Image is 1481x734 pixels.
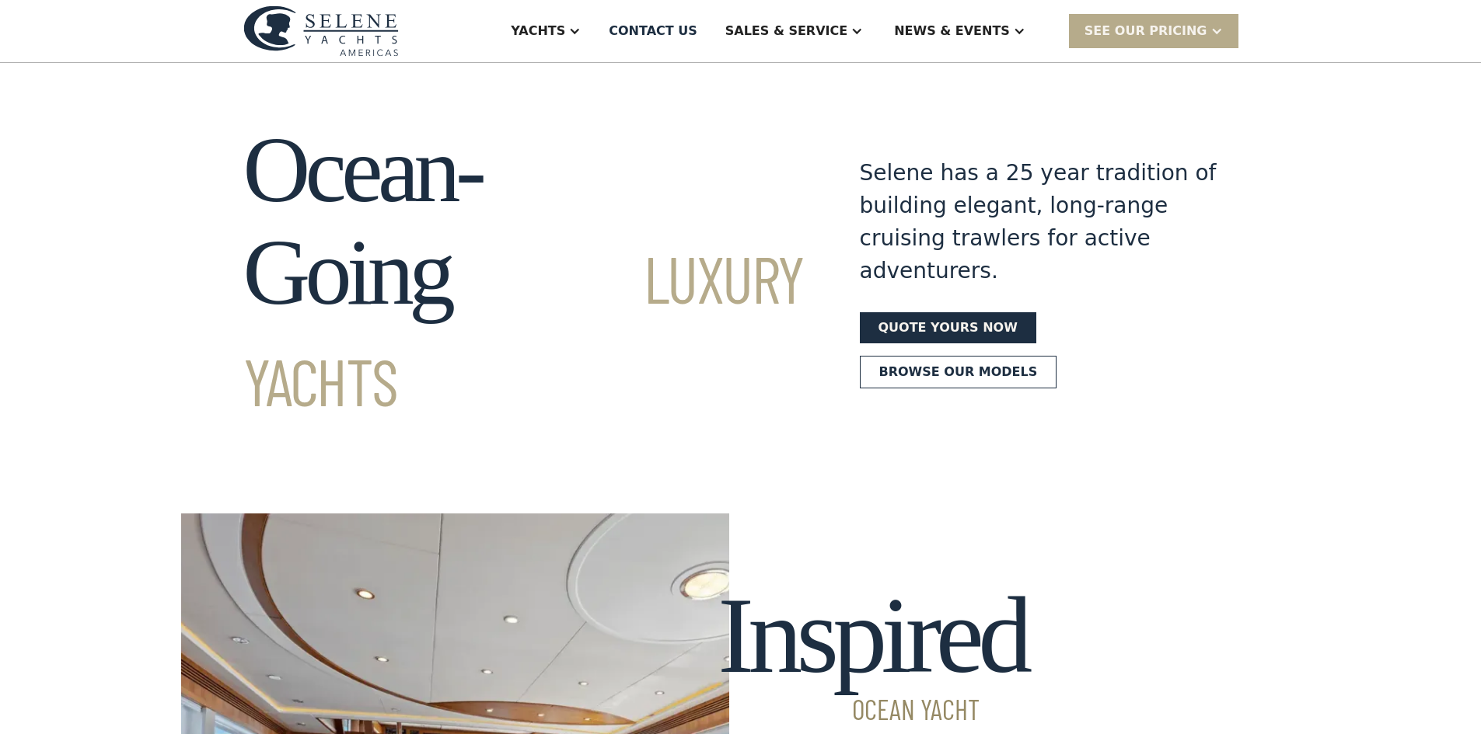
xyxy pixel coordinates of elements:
div: SEE Our Pricing [1085,22,1207,40]
div: Selene has a 25 year tradition of building elegant, long-range cruising trawlers for active adven... [860,157,1217,287]
a: Quote yours now [860,312,1036,343]
div: Yachts [511,22,565,40]
a: Browse our models [860,356,1057,388]
img: logo [243,5,399,56]
div: News & EVENTS [894,22,1010,40]
h1: Ocean-Going [243,119,804,426]
span: Luxury Yachts [243,238,804,419]
div: Sales & Service [725,22,847,40]
span: Ocean Yacht [718,695,1026,723]
div: Contact US [609,22,697,40]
